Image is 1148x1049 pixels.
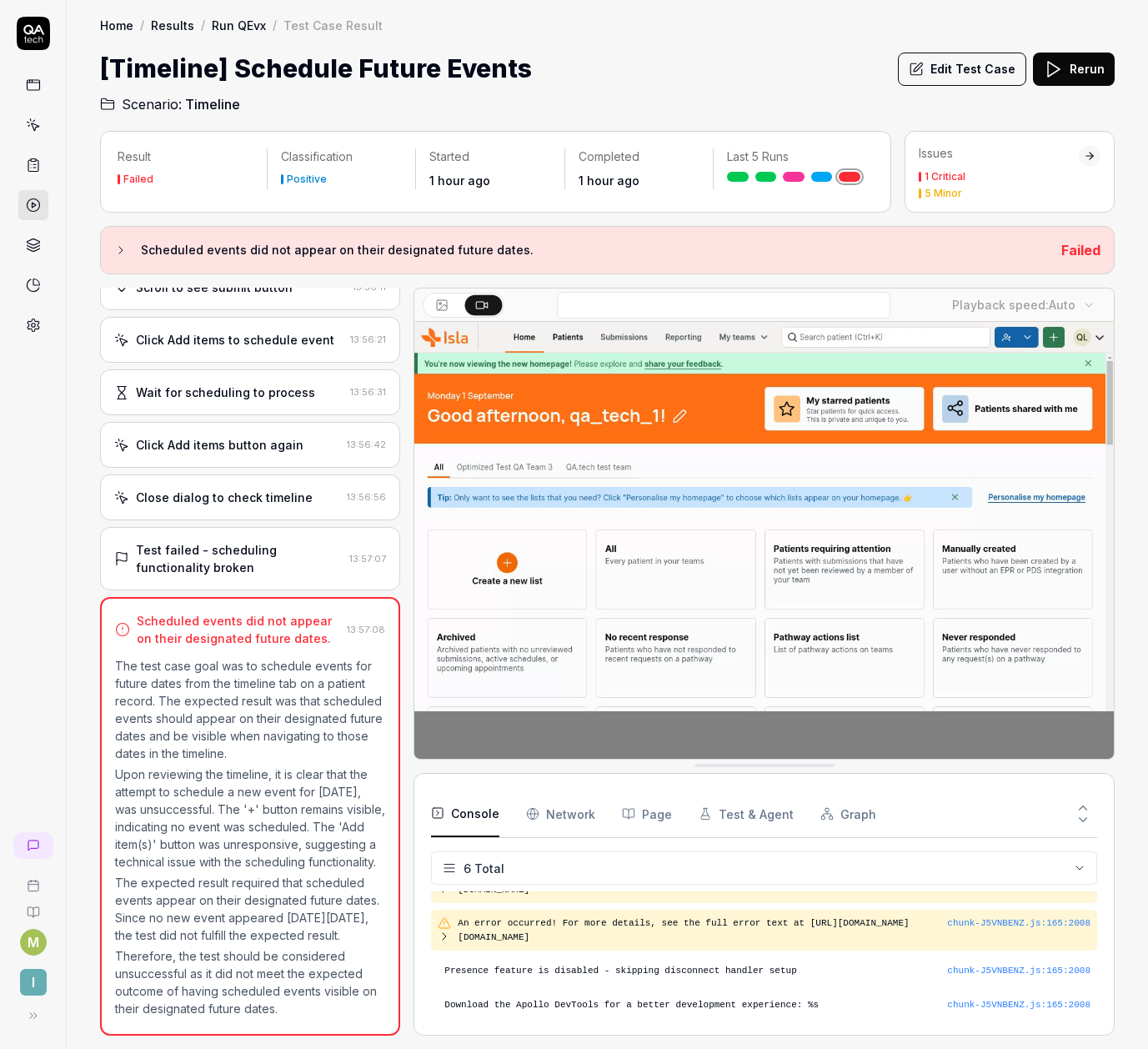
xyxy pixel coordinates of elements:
button: chunk-J5VNBENZ.js:165:2008 [947,964,1090,978]
div: chunk-J5VNBENZ.js : 165 : 2008 [947,964,1090,978]
time: 1 hour ago [429,173,490,188]
p: The expected result required that scheduled events appear on their designated future dates. Since... [115,874,385,944]
button: Test & Agent [699,791,794,837]
button: Network [526,791,595,837]
button: I [7,956,59,999]
h3: Scheduled events did not appear on their designated future dates. [141,240,1048,260]
div: chunk-J5VNBENZ.js : 165 : 2008 [947,998,1090,1012]
div: Failed [123,174,153,184]
div: Test failed - scheduling functionality broken [136,541,343,576]
button: Scheduled events did not appear on their designated future dates. [114,240,1048,260]
a: New conversation [13,832,53,859]
button: chunk-J5VNBENZ.js:165:2008 [947,916,1090,931]
button: chunk-J5VNBENZ.js:165:2008 [947,998,1090,1012]
button: Edit Test Case [898,53,1026,86]
div: Scheduled events did not appear on their designated future dates. [137,612,340,647]
a: Run QEvx [212,17,266,33]
button: Graph [820,791,876,837]
div: Click Add items to schedule event [136,331,334,349]
p: Therefore, the test should be considered unsuccessful as it did not meet the expected outcome of ... [115,947,385,1017]
button: Console [431,791,499,837]
time: 13:57:08 [347,624,385,635]
time: 13:56:56 [347,491,386,503]
span: Timeline [185,94,240,114]
pre: Download the Apollo DevTools for a better development experience: %s [444,998,1090,1012]
span: I [20,969,47,996]
div: 5 Minor [925,188,962,198]
div: Close dialog to check timeline [136,489,313,506]
div: Test Case Result [283,17,383,33]
span: Failed [1061,242,1100,258]
p: The test case goal was to schedule events for future dates from the timeline tab on a patient rec... [115,657,385,762]
a: Documentation [7,892,59,919]
div: / [201,17,205,33]
p: Classification [281,148,403,165]
p: Last 5 Runs [727,148,860,165]
p: Started [429,148,551,165]
div: Issues [919,145,1079,162]
p: Upon reviewing the timeline, it is clear that the attempt to schedule a new event for [DATE], was... [115,765,385,871]
button: Page [622,791,672,837]
div: chunk-J5VNBENZ.js : 165 : 2008 [947,916,1090,931]
a: Scenario:Timeline [100,94,240,114]
div: Wait for scheduling to process [136,384,315,401]
pre: An error occurred! For more details, see the full error text at [URL][DOMAIN_NAME][DOMAIN_NAME] [458,916,947,944]
time: 13:56:11 [353,281,386,293]
time: 13:57:07 [349,553,386,565]
div: Positive [287,174,327,184]
p: Completed [579,148,700,165]
a: Results [151,17,194,33]
time: 13:56:21 [350,334,386,345]
div: Playback speed: [952,296,1075,314]
pre: Presence feature is disabled - skipping disconnect handler setup [444,964,1090,978]
div: Scroll to see submit button [136,279,293,296]
div: 1 Critical [925,172,965,182]
time: 13:56:42 [347,439,386,450]
time: 13:56:31 [350,386,386,398]
button: Rerun [1033,53,1115,86]
time: 1 hour ago [579,173,639,188]
div: / [273,17,277,33]
div: Click Add items button again [136,436,303,454]
p: Result [118,148,253,165]
a: Book a call with us [7,866,59,892]
h1: [Timeline] Schedule Future Events [100,50,532,88]
span: Scenario: [118,94,182,114]
a: Home [100,17,133,33]
button: M [20,929,47,956]
div: / [140,17,144,33]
